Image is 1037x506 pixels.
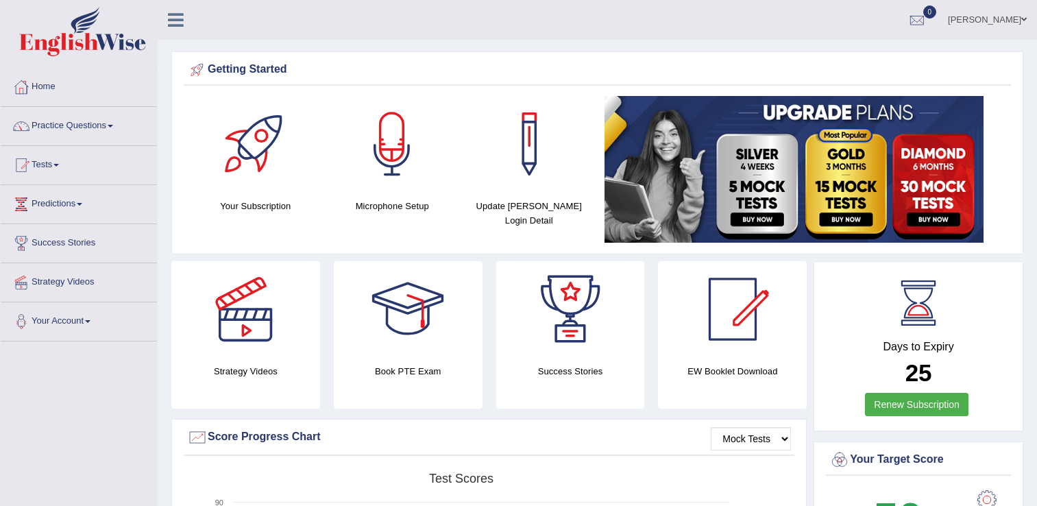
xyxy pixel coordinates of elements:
[1,146,157,180] a: Tests
[605,96,984,243] img: small5.jpg
[467,199,591,228] h4: Update [PERSON_NAME] Login Detail
[923,5,937,19] span: 0
[865,393,968,416] a: Renew Subscription
[1,263,157,298] a: Strategy Videos
[187,60,1008,80] div: Getting Started
[1,302,157,337] a: Your Account
[1,224,157,258] a: Success Stories
[496,364,645,378] h4: Success Stories
[187,427,791,448] div: Score Progress Chart
[1,68,157,102] a: Home
[658,364,807,378] h4: EW Booklet Download
[429,472,493,485] tspan: Test scores
[1,107,157,141] a: Practice Questions
[334,364,483,378] h4: Book PTE Exam
[829,341,1008,353] h4: Days to Expiry
[1,185,157,219] a: Predictions
[171,364,320,378] h4: Strategy Videos
[331,199,454,213] h4: Microphone Setup
[905,359,932,386] b: 25
[829,450,1008,470] div: Your Target Score
[194,199,317,213] h4: Your Subscription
